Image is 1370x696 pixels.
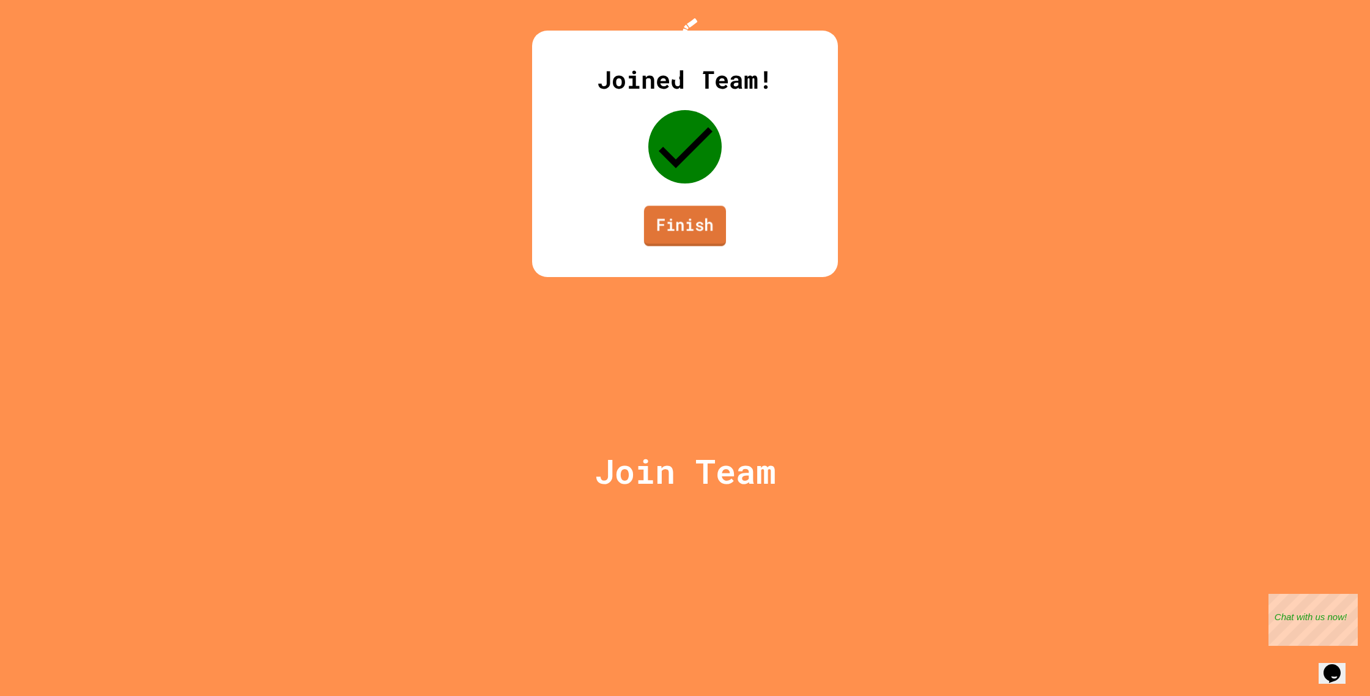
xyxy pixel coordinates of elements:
p: Join Team [594,446,776,497]
img: Logo.svg [661,18,709,80]
iframe: chat widget [1319,647,1358,684]
a: Finish [644,205,726,246]
iframe: chat widget [1268,594,1358,646]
